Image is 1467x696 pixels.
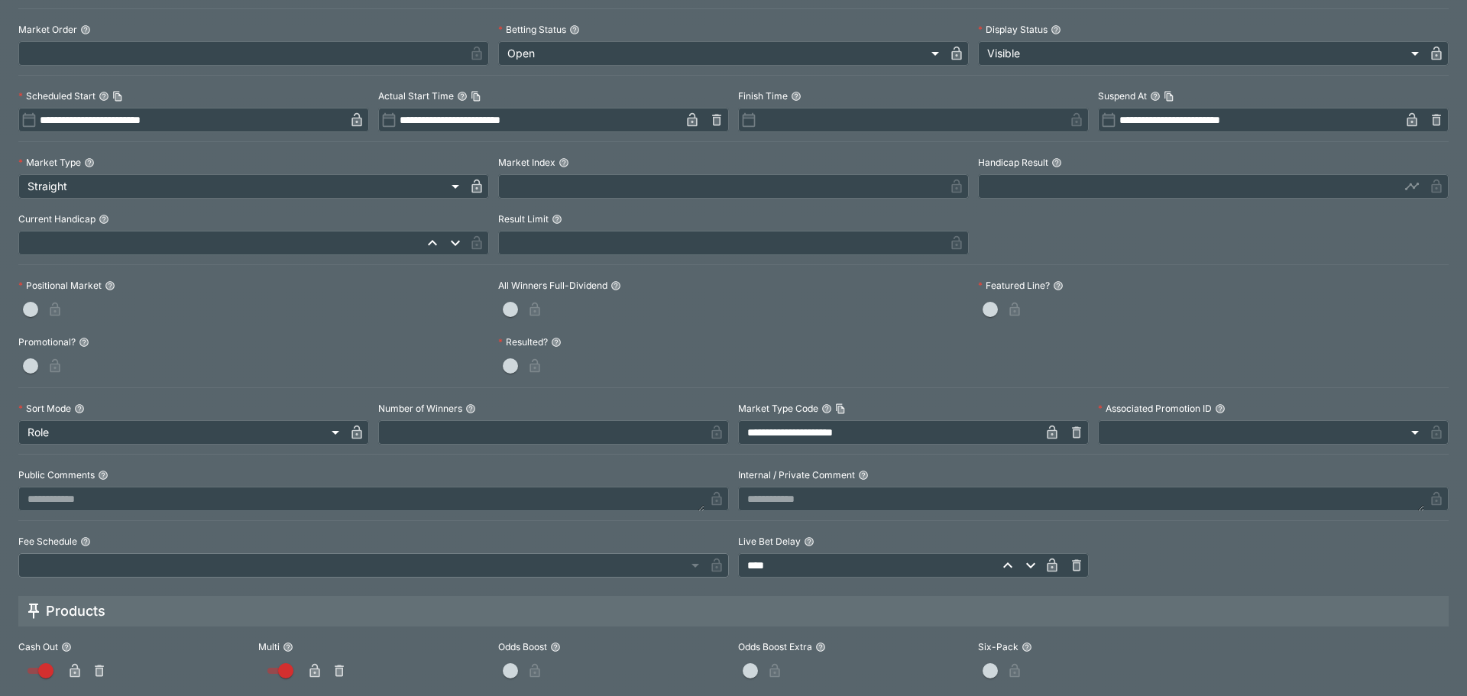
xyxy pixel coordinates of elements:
button: Promotional? [79,337,89,348]
button: Multi [283,642,293,652]
button: Market Type CodeCopy To Clipboard [821,403,832,414]
button: Odds Boost Extra [815,642,826,652]
p: Cash Out [18,640,58,653]
button: Display Status [1051,24,1061,35]
button: Featured Line? [1053,280,1064,291]
p: Sort Mode [18,402,71,415]
p: Market Type [18,156,81,169]
button: Result Limit [552,214,562,225]
p: Live Bet Delay [738,535,801,548]
p: Promotional? [18,335,76,348]
button: Associated Promotion ID [1215,403,1226,414]
div: Visible [978,41,1424,66]
button: Current Handicap [99,214,109,225]
p: Fee Schedule [18,535,77,548]
p: Handicap Result [978,156,1048,169]
button: Market Type [84,157,95,168]
p: Associated Promotion ID [1098,402,1212,415]
p: Scheduled Start [18,89,96,102]
button: Sort Mode [74,403,85,414]
button: Resulted? [551,337,562,348]
h5: Products [46,602,105,620]
p: Positional Market [18,279,102,292]
button: Copy To Clipboard [1164,91,1174,102]
p: All Winners Full-Dividend [498,279,607,292]
p: Odds Boost [498,640,547,653]
button: Positional Market [105,280,115,291]
button: Handicap Result [1051,157,1062,168]
button: Copy To Clipboard [471,91,481,102]
button: Suspend AtCopy To Clipboard [1150,91,1161,102]
p: Market Index [498,156,555,169]
button: All Winners Full-Dividend [610,280,621,291]
p: Market Type Code [738,402,818,415]
p: Market Order [18,23,77,36]
p: Display Status [978,23,1048,36]
button: Betting Status [569,24,580,35]
button: Scheduled StartCopy To Clipboard [99,91,109,102]
button: Number of Winners [465,403,476,414]
button: Odds Boost [550,642,561,652]
p: Resulted? [498,335,548,348]
p: Actual Start Time [378,89,454,102]
button: Finish Time [791,91,802,102]
div: Role [18,420,345,445]
p: Featured Line? [978,279,1050,292]
p: Six-Pack [978,640,1018,653]
button: Market Order [80,24,91,35]
p: Number of Winners [378,402,462,415]
div: Open [498,41,944,66]
button: Internal / Private Comment [858,470,869,481]
p: Public Comments [18,468,95,481]
button: Copy To Clipboard [112,91,123,102]
p: Betting Status [498,23,566,36]
p: Suspend At [1098,89,1147,102]
button: Public Comments [98,470,108,481]
p: Odds Boost Extra [738,640,812,653]
div: Straight [18,174,465,199]
button: Market Index [559,157,569,168]
button: Cash Out [61,642,72,652]
p: Finish Time [738,89,788,102]
p: Internal / Private Comment [738,468,855,481]
button: Actual Start TimeCopy To Clipboard [457,91,468,102]
button: Fee Schedule [80,536,91,547]
button: Live Bet Delay [804,536,814,547]
button: Six-Pack [1022,642,1032,652]
p: Current Handicap [18,212,96,225]
p: Multi [258,640,280,653]
button: Copy To Clipboard [835,403,846,414]
p: Result Limit [498,212,549,225]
